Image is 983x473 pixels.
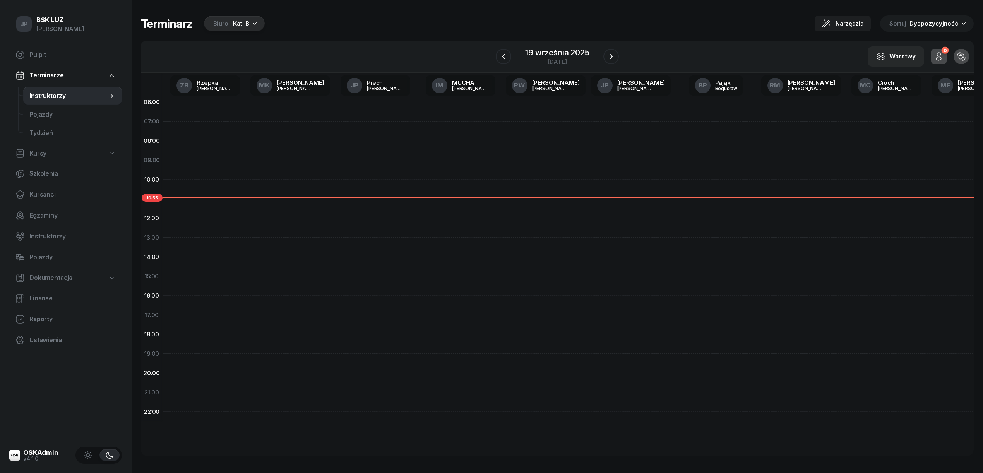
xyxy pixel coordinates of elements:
a: IMMUCHA[PERSON_NAME] [426,75,495,96]
div: 09:00 [141,151,163,170]
span: Pulpit [29,50,116,60]
button: Sortuj Dyspozycyjność [880,15,974,32]
div: 16:00 [141,286,163,305]
span: Pojazdy [29,110,116,120]
span: Terminarze [29,70,63,81]
span: Szkolenia [29,169,116,179]
div: 17:00 [141,305,163,325]
div: [PERSON_NAME] [532,80,580,86]
div: [PERSON_NAME] [617,86,654,91]
div: 12:00 [141,209,163,228]
a: ZRRzepka[PERSON_NAME] [170,75,240,96]
div: Pająk [715,80,737,86]
span: Tydzień [29,128,116,138]
span: MF [940,82,950,89]
div: 20:00 [141,363,163,383]
div: Kat. B [233,19,249,28]
a: Szkolenia [9,165,122,183]
span: PW [514,82,525,89]
div: [PERSON_NAME] [788,86,825,91]
span: Egzaminy [29,211,116,221]
div: [PERSON_NAME] [452,86,489,91]
a: Egzaminy [9,206,122,225]
a: RM[PERSON_NAME][PERSON_NAME] [761,75,841,96]
div: 19:00 [141,344,163,363]
span: Dyspozycyjność [909,20,958,27]
span: Instruktorzy [29,231,116,242]
div: [DATE] [525,59,589,65]
div: [PERSON_NAME] [788,80,835,86]
a: Kursy [9,145,122,163]
div: 13:00 [141,228,163,247]
div: 21:00 [141,383,163,402]
a: MK[PERSON_NAME][PERSON_NAME] [250,75,331,96]
div: [PERSON_NAME] [277,80,324,86]
div: 19 września 2025 [525,49,589,57]
div: Rzepka [197,80,234,86]
div: [PERSON_NAME] [617,80,665,86]
div: [PERSON_NAME] [197,86,234,91]
div: 11:00 [141,189,163,209]
a: BPPająkBogusław [689,75,743,96]
div: v4.1.0 [23,456,58,461]
a: JP[PERSON_NAME][PERSON_NAME] [591,75,671,96]
button: Warstwy [868,46,924,67]
a: Kursanci [9,185,122,204]
div: [PERSON_NAME] [277,86,314,91]
span: BP [699,82,707,89]
a: Pojazdy [9,248,122,267]
span: JP [601,82,609,89]
a: Dokumentacja [9,269,122,287]
span: ZR [180,82,188,89]
span: Ustawienia [29,335,116,345]
div: Warstwy [876,51,916,62]
span: Finanse [29,293,116,303]
a: JPPiech[PERSON_NAME] [341,75,410,96]
a: Pojazdy [23,105,122,124]
a: PW[PERSON_NAME][PERSON_NAME] [506,75,586,96]
div: BSK LUZ [36,17,84,23]
span: Kursanci [29,190,116,200]
span: Raporty [29,314,116,324]
div: Cioch [878,80,915,86]
span: Instruktorzy [29,91,108,101]
span: MK [259,82,270,89]
div: 22:00 [141,402,163,422]
div: 06:00 [141,93,163,112]
a: Pulpit [9,46,122,64]
span: RM [770,82,780,89]
div: 15:00 [141,267,163,286]
a: Tydzień [23,124,122,142]
div: [PERSON_NAME] [878,86,915,91]
span: IM [436,82,444,89]
a: Raporty [9,310,122,329]
div: OSKAdmin [23,449,58,456]
div: MUCHA [452,80,489,86]
span: Narzędzia [836,19,864,28]
img: logo-xs@2x.png [9,450,20,461]
span: Dokumentacja [29,273,72,283]
a: Ustawienia [9,331,122,350]
div: Bogusław [715,86,737,91]
div: 10:00 [141,170,163,189]
h1: Terminarz [141,17,192,31]
span: Pojazdy [29,252,116,262]
div: Piech [367,80,404,86]
div: 0 [941,47,949,54]
button: Narzędzia [815,16,871,31]
span: MC [860,82,871,89]
div: 08:00 [141,131,163,151]
a: Terminarze [9,67,122,84]
div: 18:00 [141,325,163,344]
button: BiuroKat. B [202,16,265,31]
a: Instruktorzy [9,227,122,246]
span: Kursy [29,149,46,159]
a: Instruktorzy [23,87,122,105]
div: Biuro [213,19,228,28]
div: [PERSON_NAME] [367,86,404,91]
span: 10:55 [142,194,163,202]
span: JP [351,82,359,89]
span: JP [20,21,28,27]
div: [PERSON_NAME] [532,86,569,91]
div: [PERSON_NAME] [36,24,84,34]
